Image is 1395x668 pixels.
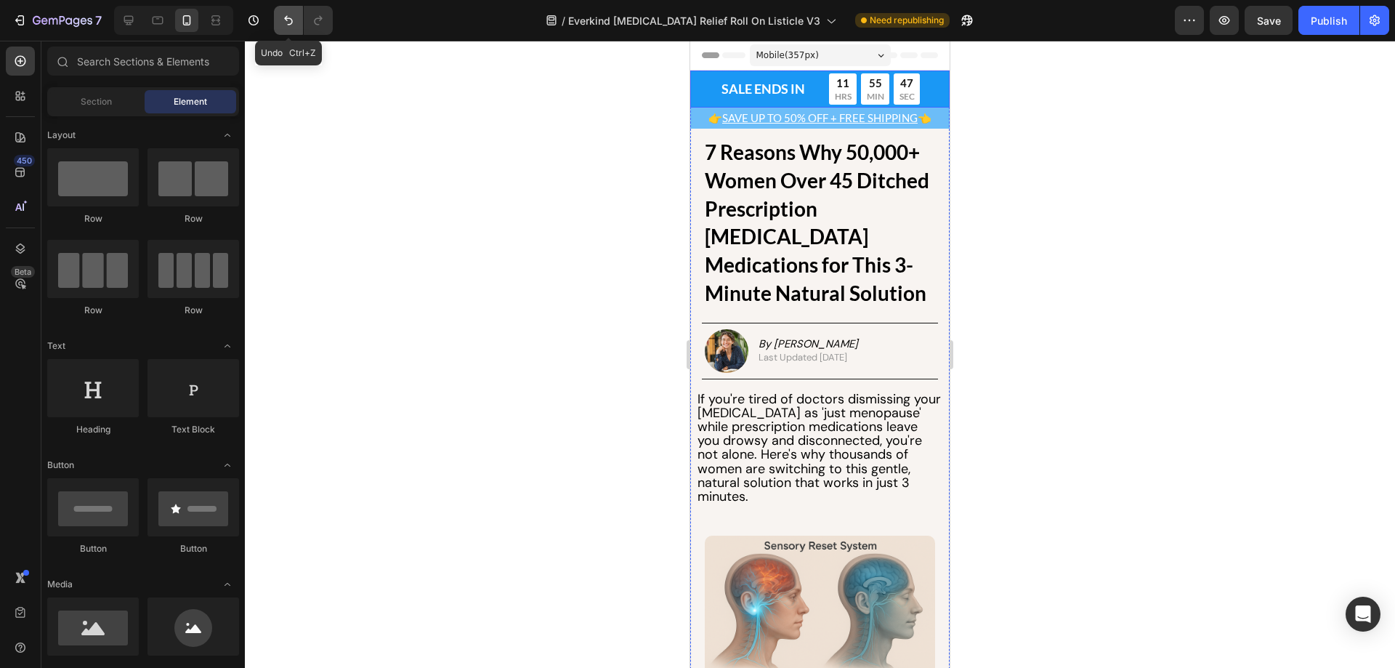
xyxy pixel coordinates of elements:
[47,129,76,142] span: Layout
[95,12,102,29] p: 7
[147,542,239,555] div: Button
[174,95,207,108] span: Element
[6,6,108,35] button: 7
[1346,597,1380,632] div: Open Intercom Messenger
[147,304,239,317] div: Row
[1298,6,1359,35] button: Publish
[47,542,139,555] div: Button
[1311,13,1347,28] div: Publish
[1245,6,1293,35] button: Save
[216,334,239,358] span: Toggle open
[147,212,239,225] div: Row
[47,304,139,317] div: Row
[47,47,239,76] input: Search Sections & Elements
[47,459,74,472] span: Button
[568,13,820,28] span: Everkind [MEDICAL_DATA] Relief Roll On Listicle V3
[147,423,239,436] div: Text Block
[216,124,239,147] span: Toggle open
[47,339,65,353] span: Text
[14,155,35,166] div: 450
[1257,15,1281,27] span: Save
[47,423,139,436] div: Heading
[11,266,35,278] div: Beta
[15,495,245,648] img: gempages_557103489201734849-3d4bb44a-0cb6-4d9e-8cd6-0d1a177d0657.png
[562,13,565,28] span: /
[870,14,944,27] span: Need republishing
[216,573,239,596] span: Toggle open
[81,95,112,108] span: Section
[690,41,950,668] iframe: Design area
[274,6,333,35] div: Undo/Redo
[216,454,239,477] span: Toggle open
[47,212,139,225] div: Row
[47,578,73,591] span: Media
